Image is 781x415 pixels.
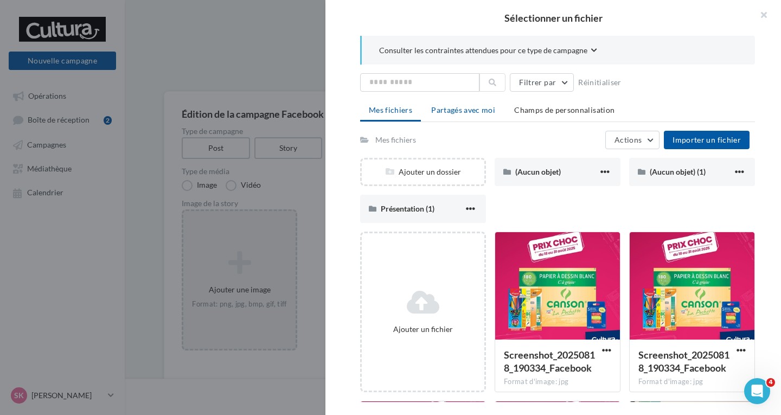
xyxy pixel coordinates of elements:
span: Importer un fichier [673,135,741,144]
span: Présentation (1) [381,204,434,213]
button: Réinitialiser [574,76,626,89]
button: Consulter les contraintes attendues pour ce type de campagne [379,44,597,58]
h2: Sélectionner un fichier [343,13,764,23]
span: (Aucun objet) [515,167,561,176]
span: 4 [766,378,775,387]
span: Partagés avec moi [431,105,495,114]
div: Ajouter un dossier [362,167,484,177]
span: (Aucun objet) (1) [650,167,706,176]
span: Actions [614,135,642,144]
span: Consulter les contraintes attendues pour ce type de campagne [379,45,587,56]
div: Ajouter un fichier [366,324,480,335]
div: Format d'image: jpg [504,377,611,387]
button: Actions [605,131,660,149]
span: Champs de personnalisation [514,105,614,114]
iframe: Intercom live chat [744,378,770,404]
button: Importer un fichier [664,131,750,149]
button: Filtrer par [510,73,574,92]
span: Screenshot_20250818_190334_Facebook [638,349,729,374]
span: Mes fichiers [369,105,412,114]
div: Format d'image: jpg [638,377,746,387]
span: Screenshot_20250818_190334_Facebook [504,349,595,374]
div: Mes fichiers [375,135,416,145]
